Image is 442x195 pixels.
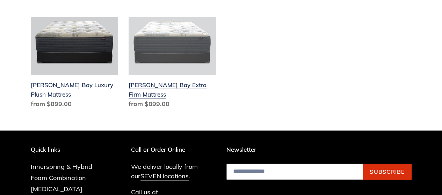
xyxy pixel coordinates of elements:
p: Quick links [31,146,103,153]
p: Call or Order Online [131,146,216,153]
a: Foam Combination [31,174,86,182]
input: Email address [226,164,363,180]
p: We deliver locally from our . [131,162,216,181]
a: [MEDICAL_DATA] [31,185,82,193]
a: Innerspring & Hybrid [31,163,92,171]
span: Subscribe [370,168,405,175]
p: Newsletter [226,146,412,153]
button: Subscribe [363,164,412,180]
a: Chadwick Bay Luxury Plush Mattress [31,17,118,111]
a: SEVEN locations [140,172,189,180]
a: Chadwick Bay Extra Firm Mattress [129,17,216,111]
